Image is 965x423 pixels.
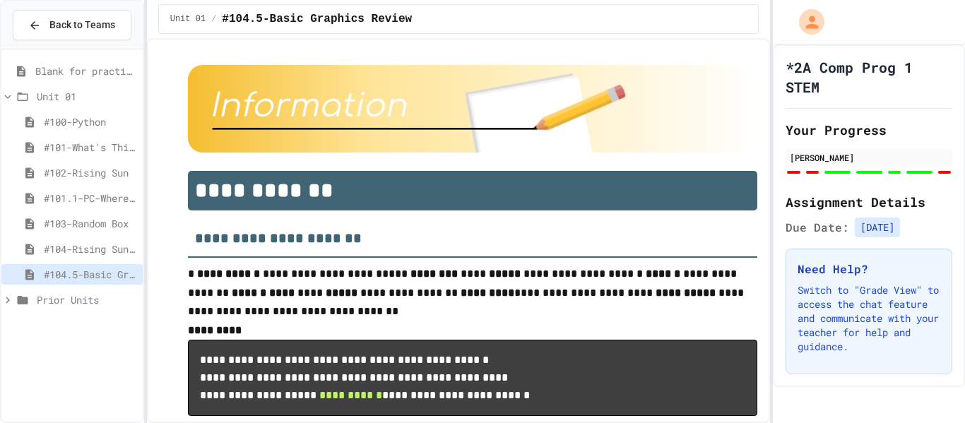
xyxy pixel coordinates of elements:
span: Unit 01 [170,13,206,25]
h2: Your Progress [786,120,952,140]
span: #101.1-PC-Where am I? [44,191,137,205]
h2: Assignment Details [786,192,952,212]
div: [PERSON_NAME] [790,151,948,164]
button: Back to Teams [13,10,131,40]
span: Blank for practice [35,64,137,78]
span: Due Date: [786,219,849,236]
span: #101-What's This ?? [44,140,137,155]
span: #104-Rising Sun Plus [44,242,137,256]
span: [DATE] [855,218,900,237]
span: Unit 01 [37,89,137,104]
span: #102-Rising Sun [44,165,137,180]
div: My Account [784,6,828,38]
span: Back to Teams [49,18,115,32]
h1: *2A Comp Prog 1 STEM [786,57,952,97]
span: Prior Units [37,292,137,307]
p: Switch to "Grade View" to access the chat feature and communicate with your teacher for help and ... [798,283,940,354]
span: #104.5-Basic Graphics Review [222,11,412,28]
span: #100-Python [44,114,137,129]
span: / [211,13,216,25]
span: #104.5-Basic Graphics Review [44,267,137,282]
span: #103-Random Box [44,216,137,231]
h3: Need Help? [798,261,940,278]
